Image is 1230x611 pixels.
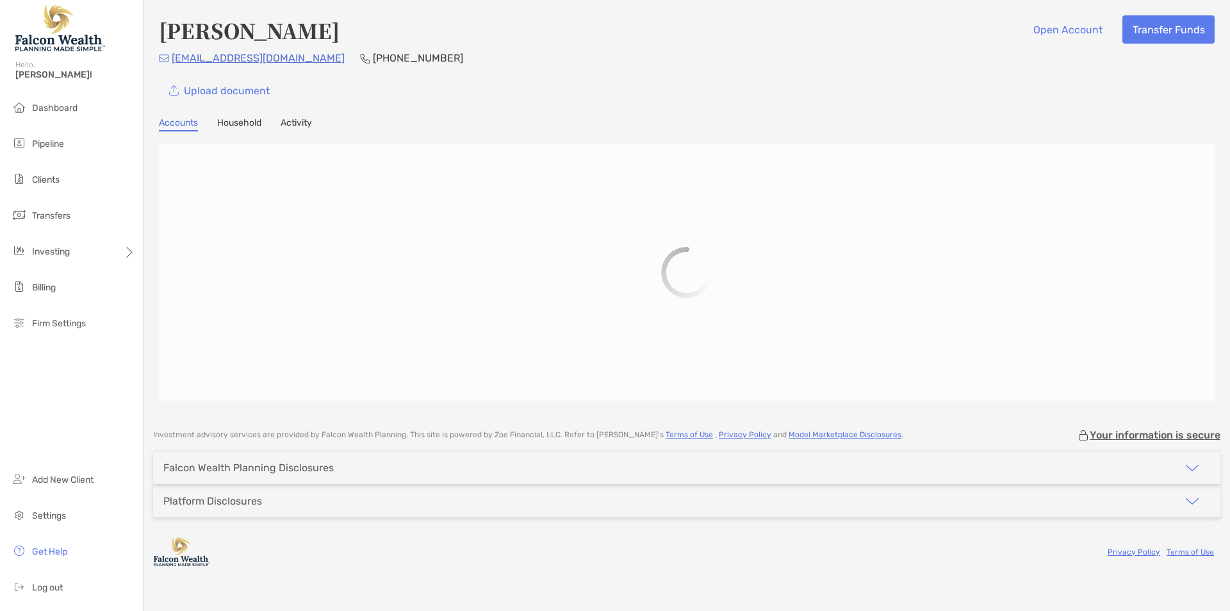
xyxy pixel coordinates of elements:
img: transfers icon [12,207,27,222]
img: company logo [153,537,211,566]
img: icon arrow [1185,494,1200,509]
button: Open Account [1023,15,1112,44]
img: clients icon [12,171,27,187]
img: add_new_client icon [12,471,27,487]
span: Get Help [32,546,67,557]
img: settings icon [12,507,27,523]
span: Settings [32,510,66,521]
img: Phone Icon [360,53,370,63]
a: Upload document [159,76,279,105]
p: Your information is secure [1090,429,1220,441]
h4: [PERSON_NAME] [159,15,340,45]
a: Household [217,117,261,131]
img: logout icon [12,579,27,594]
a: Accounts [159,117,198,131]
span: Dashboard [32,103,78,113]
img: investing icon [12,243,27,258]
img: get-help icon [12,543,27,558]
a: Privacy Policy [1108,548,1160,557]
span: Add New Client [32,474,94,485]
img: Falcon Wealth Planning Logo [15,5,105,51]
span: Investing [32,246,70,257]
p: [PHONE_NUMBER] [373,50,463,66]
span: Log out [32,582,63,593]
span: [PERSON_NAME]! [15,69,135,80]
div: Platform Disclosures [163,495,262,507]
img: icon arrow [1185,460,1200,476]
a: Activity [281,117,312,131]
p: [EMAIL_ADDRESS][DOMAIN_NAME] [172,50,345,66]
img: Email Icon [159,54,169,62]
button: Transfer Funds [1122,15,1215,44]
img: firm-settings icon [12,315,27,330]
img: pipeline icon [12,135,27,151]
span: Billing [32,282,56,293]
span: Transfers [32,210,70,221]
div: Falcon Wealth Planning Disclosures [163,462,334,474]
span: Firm Settings [32,318,86,329]
a: Terms of Use [666,430,713,439]
a: Terms of Use [1167,548,1214,557]
img: dashboard icon [12,99,27,115]
p: Investment advisory services are provided by Falcon Wealth Planning . This site is powered by Zoe... [153,430,903,440]
img: button icon [169,85,179,96]
span: Pipeline [32,138,64,149]
a: Privacy Policy [719,430,771,439]
span: Clients [32,174,60,185]
img: billing icon [12,279,27,294]
a: Model Marketplace Disclosures [789,430,901,439]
